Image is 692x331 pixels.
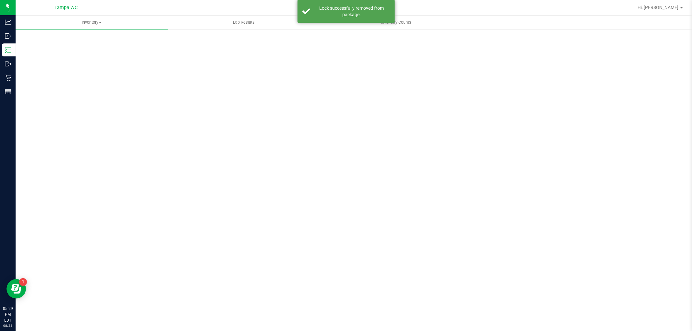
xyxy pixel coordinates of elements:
[5,61,11,67] inline-svg: Outbound
[5,75,11,81] inline-svg: Retail
[16,16,168,29] a: Inventory
[320,16,472,29] a: Inventory Counts
[3,323,13,328] p: 08/25
[5,89,11,95] inline-svg: Reports
[6,279,26,299] iframe: Resource center
[168,16,320,29] a: Lab Results
[55,5,78,10] span: Tampa WC
[3,306,13,323] p: 05:29 PM EDT
[224,19,263,25] span: Lab Results
[5,33,11,39] inline-svg: Inbound
[5,19,11,25] inline-svg: Analytics
[16,19,168,25] span: Inventory
[314,5,390,18] div: Lock successfully removed from package.
[5,47,11,53] inline-svg: Inventory
[19,278,27,286] iframe: Resource center unread badge
[637,5,680,10] span: Hi, [PERSON_NAME]!
[372,19,420,25] span: Inventory Counts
